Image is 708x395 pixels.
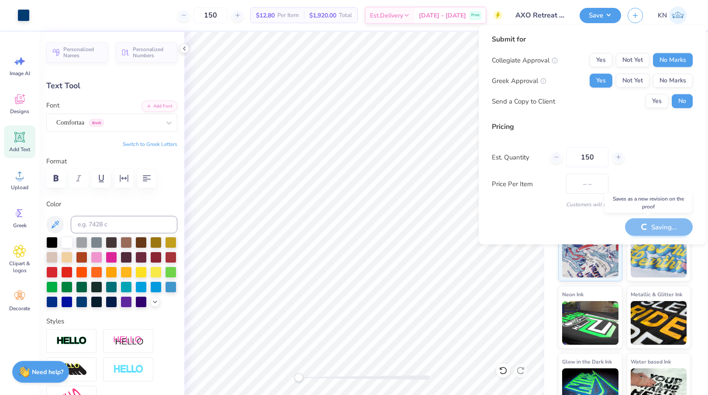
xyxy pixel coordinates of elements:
span: Clipart & logos [5,260,34,274]
label: Est. Quantity [492,152,544,162]
span: [DATE] - [DATE] [419,11,466,20]
button: Switch to Greek Letters [123,141,177,148]
span: Add Text [9,146,30,153]
img: Stroke [56,336,87,346]
span: Designs [10,108,29,115]
button: Yes [590,74,612,88]
img: Standard [562,234,618,277]
span: Total [339,11,352,20]
span: Personalized Names [63,46,103,59]
input: e.g. 7428 c [71,216,177,233]
button: No Marks [653,53,693,67]
span: Free [471,12,480,18]
span: Glow in the Dark Ink [562,357,612,366]
button: Yes [646,94,668,108]
span: Per Item [277,11,299,20]
img: Negative Space [113,364,144,374]
div: Text Tool [46,80,177,92]
span: Decorate [9,305,30,312]
label: Font [46,100,59,111]
button: No [672,94,693,108]
div: Send a Copy to Client [492,96,555,106]
span: Metallic & Glitter Ink [631,290,682,299]
button: Yes [590,53,612,67]
div: Collegiate Approval [492,55,558,65]
span: Personalized Numbers [133,46,172,59]
a: KN [654,7,691,24]
button: Not Yet [616,74,649,88]
span: Upload [11,184,28,191]
input: – – [566,147,608,167]
button: Personalized Names [46,42,108,62]
span: Neon Ink [562,290,584,299]
button: Add Font [142,100,177,112]
span: Image AI [10,70,30,77]
button: Not Yet [616,53,649,67]
label: Styles [46,316,64,326]
span: $1,920.00 [309,11,336,20]
label: Price Per Item [492,179,559,189]
div: Pricing [492,121,693,132]
span: Greek [13,222,27,229]
img: Metallic & Glitter Ink [631,301,687,345]
div: Customers will see this price on HQ. [492,201,693,208]
div: Greek Approval [492,76,546,86]
div: Submit for [492,34,693,45]
div: Saves as a new revision on the proof [604,193,692,213]
label: Format [46,156,177,166]
strong: Need help? [32,368,63,376]
span: KN [658,10,667,21]
img: Kayleigh Nario [669,7,687,24]
button: No Marks [653,74,693,88]
div: Accessibility label [294,373,303,382]
img: Neon Ink [562,301,618,345]
img: 3D Illusion [56,363,87,377]
input: – – [193,7,228,23]
button: Save [580,8,621,23]
img: Puff Ink [631,234,687,277]
span: Water based Ink [631,357,671,366]
img: Shadow [113,336,144,346]
label: Color [46,199,177,209]
span: $12.80 [256,11,275,20]
button: Personalized Numbers [116,42,177,62]
span: Est. Delivery [370,11,403,20]
input: Untitled Design [509,7,573,24]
